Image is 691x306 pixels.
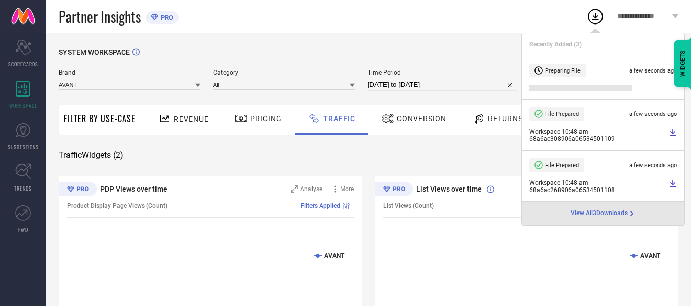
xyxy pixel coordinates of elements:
span: Workspace - 10:48-am - 68a6ac308906a06534501109 [529,128,666,143]
span: Brand [59,69,200,76]
span: Pricing [250,114,282,123]
text: AVANT [640,252,661,260]
span: Analyse [300,185,322,193]
span: a few seconds ago [629,67,677,74]
span: SUGGESTIONS [8,143,39,151]
span: List Views (Count) [383,202,434,209]
span: Returns [488,114,523,123]
input: Select time period [368,79,518,91]
span: SCORECARDS [8,60,38,68]
span: Workspace - 10:48-am - 68a6ac268906a06534501108 [529,179,666,194]
span: Traffic Widgets ( 2 ) [59,150,123,160]
span: More [340,185,354,193]
span: TRENDS [14,184,32,192]
span: View All 3 Downloads [571,209,628,218]
div: Premium [59,182,97,198]
a: View All3Downloads [571,209,636,218]
span: SYSTEM WORKSPACE [59,48,130,56]
a: Download [668,128,677,143]
span: a few seconds ago [629,162,677,169]
span: List Views over time [416,185,482,193]
span: File Prepared [545,111,579,117]
span: PRO [158,14,173,21]
span: File Prepared [545,162,579,169]
div: Open download page [571,209,636,218]
span: PDP Views over time [100,185,167,193]
svg: Zoom [291,185,298,193]
span: Conversion [397,114,447,123]
span: Preparing File [545,67,581,74]
span: Filters Applied [301,202,340,209]
span: Category [213,69,355,76]
span: WORKSPACE [9,102,37,109]
span: | [352,202,354,209]
div: Open download list [586,7,605,26]
span: Traffic [323,114,355,123]
span: Time Period [368,69,518,76]
span: FWD [18,226,28,233]
span: Revenue [174,115,209,123]
span: Recently Added ( 3 ) [529,41,582,48]
span: Filter By Use-Case [64,112,136,125]
span: Partner Insights [59,6,141,27]
text: AVANT [324,252,345,260]
a: Download [668,179,677,194]
div: Premium [375,182,413,198]
span: Product Display Page Views (Count) [67,202,167,209]
span: a few seconds ago [629,111,677,117]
